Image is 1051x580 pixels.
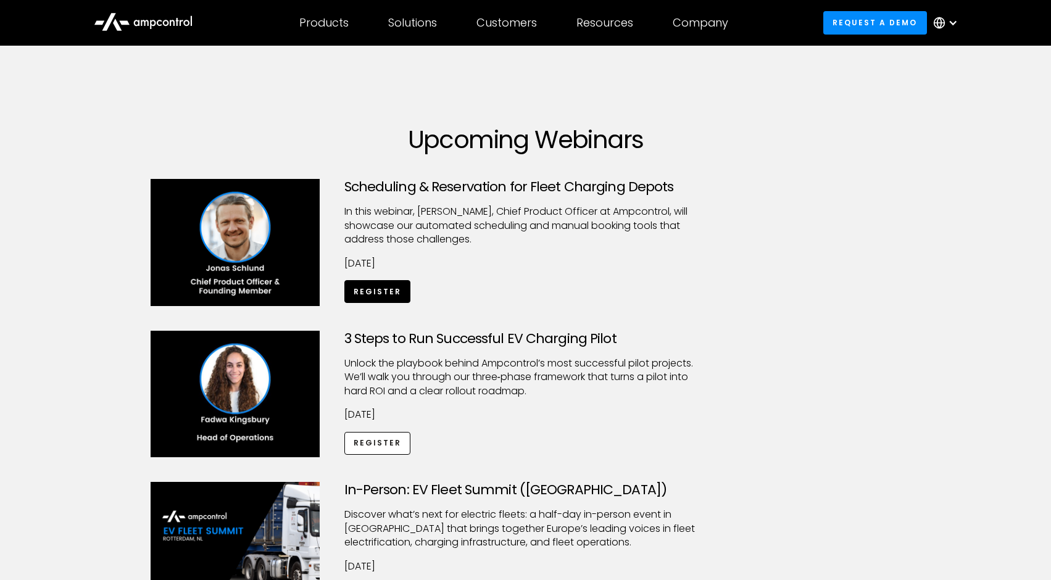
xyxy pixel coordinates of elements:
a: Register [344,432,411,455]
div: Resources [576,16,633,30]
h1: Upcoming Webinars [151,125,901,154]
div: Products [299,16,349,30]
div: Solutions [388,16,437,30]
h3: In-Person: EV Fleet Summit ([GEOGRAPHIC_DATA]) [344,482,707,498]
a: Register [344,280,411,303]
h3: Scheduling & Reservation for Fleet Charging Depots [344,179,707,195]
div: Company [673,16,728,30]
p: ​Discover what’s next for electric fleets: a half-day in-person event in [GEOGRAPHIC_DATA] that b... [344,508,707,549]
div: Customers [476,16,537,30]
a: Request a demo [823,11,927,34]
p: [DATE] [344,408,707,421]
h3: 3 Steps to Run Successful EV Charging Pilot [344,331,707,347]
p: [DATE] [344,257,707,270]
p: [DATE] [344,560,707,573]
p: ​In this webinar, [PERSON_NAME], Chief Product Officer at Ampcontrol, will showcase our automated... [344,205,707,246]
p: Unlock the playbook behind Ampcontrol’s most successful pilot projects. We’ll walk you through ou... [344,357,707,398]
